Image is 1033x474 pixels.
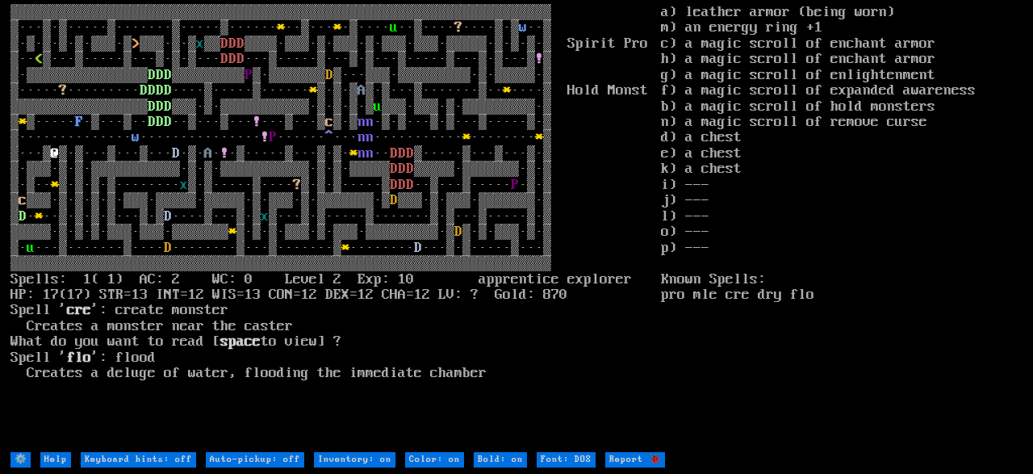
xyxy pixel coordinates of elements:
[269,129,277,145] font: P
[454,224,462,240] font: D
[325,114,333,130] font: c
[67,302,91,318] b: cre
[81,452,196,468] input: Keyboard hints: off
[358,82,366,99] font: A
[132,129,140,145] font: w
[398,177,406,193] font: D
[261,208,269,224] font: x
[164,208,172,224] font: D
[148,67,156,83] font: D
[236,51,245,67] font: D
[661,5,1023,451] stats: a) leather armor (being worn) m) an energy ring +1 c) a magic scroll of enchant armor h) a magic ...
[245,67,253,83] font: P
[366,129,374,145] font: n
[390,19,398,36] font: u
[206,452,304,468] input: Auto-pickup: off
[156,82,164,99] font: D
[164,99,172,115] font: D
[454,19,462,36] font: ?
[405,452,464,468] input: Color: on
[535,51,543,67] font: !
[228,36,236,52] font: D
[172,145,180,161] font: D
[390,161,398,177] font: D
[220,36,228,52] font: D
[10,5,661,451] larn: ▒▒▒▒▒▒▒▒▒▒▒▒▒▒▒▒▒▒▒▒▒▒▒▒▒▒▒▒▒▒▒▒▒▒▒▒▒▒▒▒▒▒▒▒▒▒▒▒▒▒▒▒▒▒▒▒▒▒▒▒▒▒▒▒▒▒▒ ▒···▒·▒·····▒·······▒·····▒··...
[390,177,398,193] font: D
[35,51,43,67] font: <
[164,114,172,130] font: D
[474,452,527,468] input: Bold: on
[148,114,156,130] font: D
[156,67,164,83] font: D
[220,333,261,350] b: space
[164,67,172,83] font: D
[180,177,188,193] font: x
[358,129,366,145] font: n
[140,82,148,99] font: D
[156,99,164,115] font: D
[314,452,395,468] input: Inventory: on
[374,99,382,115] font: u
[40,452,71,468] input: Help
[253,114,261,130] font: !
[67,350,91,366] b: flo
[19,192,27,208] font: c
[511,177,519,193] font: P
[325,129,333,145] font: ^
[414,240,422,256] font: D
[406,161,414,177] font: D
[390,145,398,161] font: D
[10,452,31,468] input: ⚙️
[519,19,527,36] font: w
[398,161,406,177] font: D
[406,145,414,161] font: D
[75,114,83,130] font: F
[59,82,67,99] font: ?
[366,114,374,130] font: n
[204,145,212,161] font: A
[148,99,156,115] font: D
[51,145,59,161] font: @
[228,51,236,67] font: D
[156,114,164,130] font: D
[164,82,172,99] font: D
[398,145,406,161] font: D
[220,51,228,67] font: D
[132,36,140,52] font: >
[325,67,333,83] font: D
[261,129,269,145] font: !
[406,177,414,193] font: D
[358,114,366,130] font: n
[148,82,156,99] font: D
[293,177,301,193] font: ?
[366,145,374,161] font: n
[358,145,366,161] font: n
[537,452,596,468] input: Font: DOS
[390,192,398,208] font: D
[164,240,172,256] font: D
[19,208,27,224] font: D
[236,36,245,52] font: D
[27,240,35,256] font: u
[196,36,204,52] font: x
[605,452,665,468] input: Report 🐞
[220,145,228,161] font: !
